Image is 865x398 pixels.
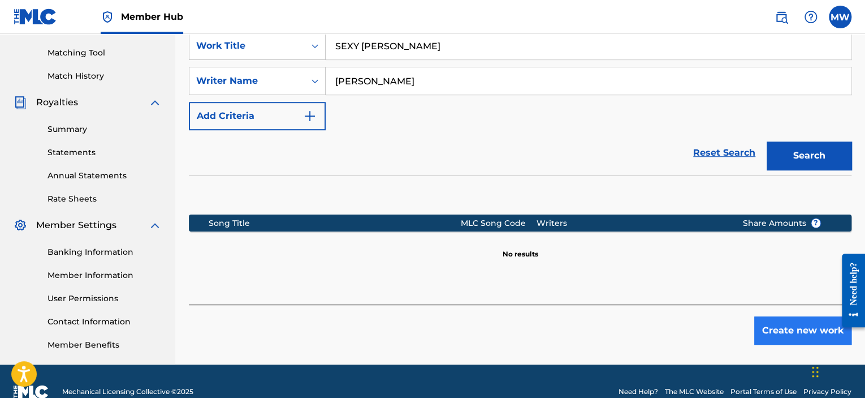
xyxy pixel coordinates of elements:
[303,109,317,123] img: 9d2ae6d4665cec9f34b9.svg
[665,387,724,397] a: The MLC Website
[47,193,162,205] a: Rate Sheets
[799,6,822,28] div: Help
[47,47,162,59] a: Matching Tool
[754,316,851,345] button: Create new work
[47,123,162,135] a: Summary
[101,10,114,24] img: Top Rightsholder
[196,39,298,53] div: Work Title
[189,32,851,176] form: Search Form
[148,219,162,232] img: expand
[833,245,865,336] iframe: Resource Center
[47,316,162,328] a: Contact Information
[14,8,57,25] img: MLC Logo
[14,219,27,232] img: Member Settings
[829,6,851,28] div: User Menu
[47,246,162,258] a: Banking Information
[619,387,658,397] a: Need Help?
[812,355,819,389] div: Drag
[808,344,865,398] iframe: Chat Widget
[770,6,793,28] a: Public Search
[62,387,193,397] span: Mechanical Licensing Collective © 2025
[804,10,818,24] img: help
[803,387,851,397] a: Privacy Policy
[775,10,788,24] img: search
[36,219,116,232] span: Member Settings
[811,219,820,228] span: ?
[47,339,162,351] a: Member Benefits
[47,269,162,281] a: Member Information
[36,96,78,109] span: Royalties
[730,387,797,397] a: Portal Terms of Use
[687,140,761,165] a: Reset Search
[196,74,298,88] div: Writer Name
[47,293,162,305] a: User Permissions
[461,217,537,229] div: MLC Song Code
[209,217,461,229] div: Song Title
[47,70,162,82] a: Match History
[47,170,162,182] a: Annual Statements
[148,96,162,109] img: expand
[189,102,326,130] button: Add Criteria
[767,142,851,170] button: Search
[743,217,821,229] span: Share Amounts
[14,96,27,109] img: Royalties
[121,10,183,23] span: Member Hub
[47,147,162,159] a: Statements
[537,217,725,229] div: Writers
[503,236,538,259] p: No results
